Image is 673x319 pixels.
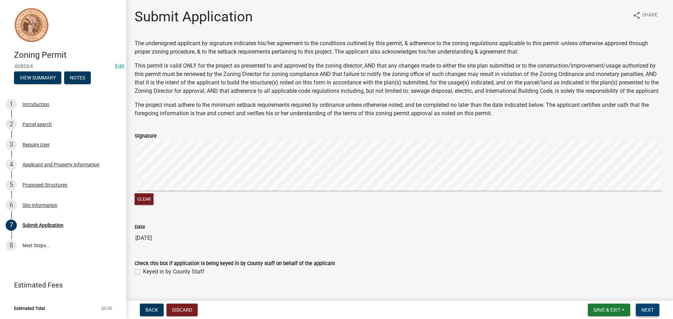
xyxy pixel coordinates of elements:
span: 468064 [14,63,112,70]
p: This permit is valid ONLY for the project as presented to and approved by the zoning director; AN... [135,62,665,95]
div: 5 [6,179,17,190]
button: Next [636,304,659,316]
span: Share [642,11,658,20]
button: Save & Exit [588,304,630,316]
div: 4 [6,159,17,170]
i: share [632,11,641,20]
div: Site Information [22,203,57,208]
div: 2 [6,119,17,130]
label: Check this box if application is being keyed in by County staff on behalf of the applicant [135,261,335,266]
div: Introduction [22,102,49,107]
div: Submit Application [22,223,63,228]
div: Applicant and Property Information [22,162,100,167]
div: Require User [22,142,50,147]
div: 8 [6,240,17,251]
wm-modal-confirm: Notes [64,75,91,81]
wm-modal-confirm: Edit Application Number [115,63,124,70]
button: View Summary [14,71,61,84]
span: Back [145,307,158,313]
div: Proposed Structures [22,182,67,187]
h4: Zoning Permit [14,50,121,60]
h1: Submit Application [135,8,253,25]
button: Back [140,304,164,316]
div: 1 [6,99,17,110]
span: Save & Exit [593,307,620,313]
button: shareShare [627,8,663,22]
label: Signature [135,134,157,139]
button: Clear [135,193,154,205]
img: Sioux County, Iowa [14,7,49,43]
label: Keyed in by County Staff [143,268,204,276]
span: Estimated Total [14,306,45,311]
a: Estimated Fees [6,278,115,292]
div: 3 [6,139,17,150]
div: 7 [6,220,17,231]
div: 6 [6,200,17,211]
span: $0.00 [101,306,112,311]
a: Edit [115,63,124,70]
button: Discard [166,304,198,316]
button: Notes [64,71,91,84]
label: Date [135,225,145,230]
wm-modal-confirm: Summary [14,75,61,81]
p: The undersigned applicant by signature indicates his/her agreement to the conditions outlined by ... [135,39,665,56]
p: The project must adhere to the minimum setback requirements required by ordinance unless otherwis... [135,101,665,118]
div: Parcel search [22,122,52,127]
span: Next [641,307,654,313]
